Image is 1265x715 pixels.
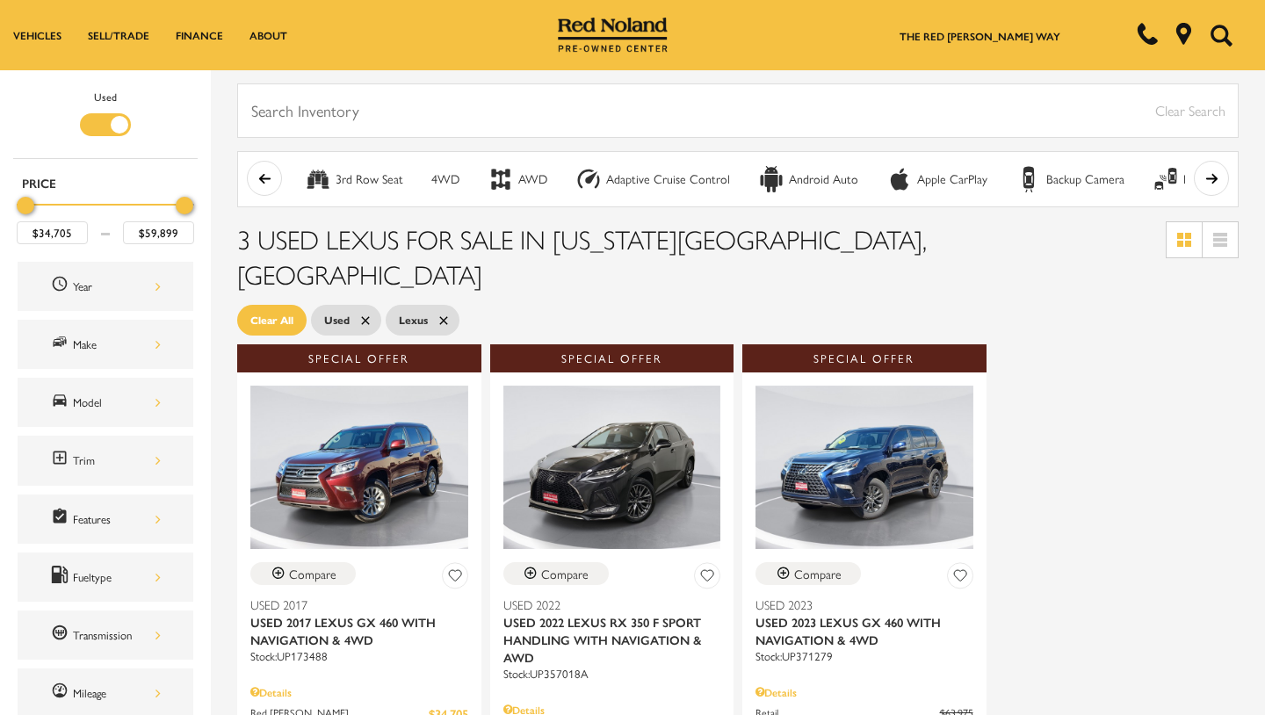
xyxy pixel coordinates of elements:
[250,386,468,549] img: 2017 Lexus GX 460
[51,682,73,704] span: Mileage
[51,333,73,356] span: Make
[51,449,73,472] span: Trim
[478,161,557,198] button: AWDAWD
[503,666,721,682] div: Stock : UP357018A
[18,552,193,602] div: FueltypeFueltype
[176,197,193,214] div: Maximum Price
[1046,171,1124,187] div: Backup Camera
[503,386,721,549] img: 2022 Lexus RX 350 F Sport Handling
[490,344,734,372] div: Special Offer
[17,191,194,244] div: Price
[18,320,193,369] div: MakeMake
[1153,166,1179,192] div: Blind Spot Monitor
[399,309,428,331] span: Lexus
[295,161,413,198] button: 3rd Row Seat3rd Row Seat
[336,171,403,187] div: 3rd Row Seat
[755,386,973,549] img: 2023 Lexus GX 460
[794,566,842,581] div: Compare
[575,166,602,192] div: Adaptive Cruise Control
[1016,166,1042,192] div: Backup Camera
[51,624,73,646] span: Transmission
[503,596,708,613] span: Used 2022
[755,596,973,648] a: Used 2023Used 2023 Lexus GX 460 With Navigation & 4WD
[250,309,293,331] span: Clear All
[18,610,193,660] div: TransmissionTransmission
[755,613,960,648] span: Used 2023 Lexus GX 460 With Navigation & 4WD
[250,596,468,648] a: Used 2017Used 2017 Lexus GX 460 With Navigation & 4WD
[250,613,455,648] span: Used 2017 Lexus GX 460 With Navigation & 4WD
[324,309,350,331] span: Used
[1006,161,1134,198] button: Backup CameraBackup Camera
[18,495,193,544] div: FeaturesFeatures
[694,562,720,595] button: Save Vehicle
[51,391,73,414] span: Model
[566,161,740,198] button: Adaptive Cruise ControlAdaptive Cruise Control
[900,28,1060,44] a: The Red [PERSON_NAME] Way
[755,684,973,700] div: Pricing Details - Used 2023 Lexus GX 460 With Navigation & 4WD
[442,562,468,595] button: Save Vehicle
[18,378,193,427] div: ModelModel
[748,161,868,198] button: Android AutoAndroid Auto
[742,344,987,372] div: Special Offer
[73,277,161,296] div: Year
[503,596,721,666] a: Used 2022Used 2022 Lexus RX 350 F Sport Handling With Navigation & AWD
[123,221,194,244] input: Maximum
[51,275,73,298] span: Year
[755,562,861,585] button: Compare Vehicle
[947,562,973,595] button: Save Vehicle
[518,171,547,187] div: AWD
[247,161,282,196] button: scroll left
[73,509,161,529] div: Features
[17,221,88,244] input: Minimum
[22,175,189,191] h5: Price
[13,88,198,158] div: Filter by Vehicle Type
[73,625,161,645] div: Transmission
[17,197,34,214] div: Minimum Price
[488,166,514,192] div: AWD
[237,83,1239,138] input: Search Inventory
[73,393,161,412] div: Model
[755,648,973,664] div: Stock : UP371279
[289,566,336,581] div: Compare
[250,596,455,613] span: Used 2017
[51,508,73,531] span: Features
[758,166,784,192] div: Android Auto
[606,171,730,187] div: Adaptive Cruise Control
[73,451,161,470] div: Trim
[237,220,927,292] span: 3 Used Lexus for Sale in [US_STATE][GEOGRAPHIC_DATA], [GEOGRAPHIC_DATA]
[73,567,161,587] div: Fueltype
[431,171,459,187] div: 4WD
[877,161,997,198] button: Apple CarPlayApple CarPlay
[250,684,468,700] div: Pricing Details - Used 2017 Lexus GX 460 With Navigation & 4WD
[558,18,669,53] img: Red Noland Pre-Owned
[250,562,356,585] button: Compare Vehicle
[886,166,913,192] div: Apple CarPlay
[250,648,468,664] div: Stock : UP173488
[305,166,331,192] div: 3rd Row Seat
[755,596,960,613] span: Used 2023
[558,24,669,41] a: Red Noland Pre-Owned
[73,335,161,354] div: Make
[422,161,469,198] button: 4WD
[18,262,193,311] div: YearYear
[51,566,73,589] span: Fueltype
[789,171,858,187] div: Android Auto
[1194,161,1229,196] button: scroll right
[917,171,987,187] div: Apple CarPlay
[1204,1,1239,69] button: Open the search field
[237,344,481,372] div: Special Offer
[503,562,609,585] button: Compare Vehicle
[73,683,161,703] div: Mileage
[94,88,117,105] label: Used
[503,613,708,666] span: Used 2022 Lexus RX 350 F Sport Handling With Navigation & AWD
[18,436,193,485] div: TrimTrim
[541,566,589,581] div: Compare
